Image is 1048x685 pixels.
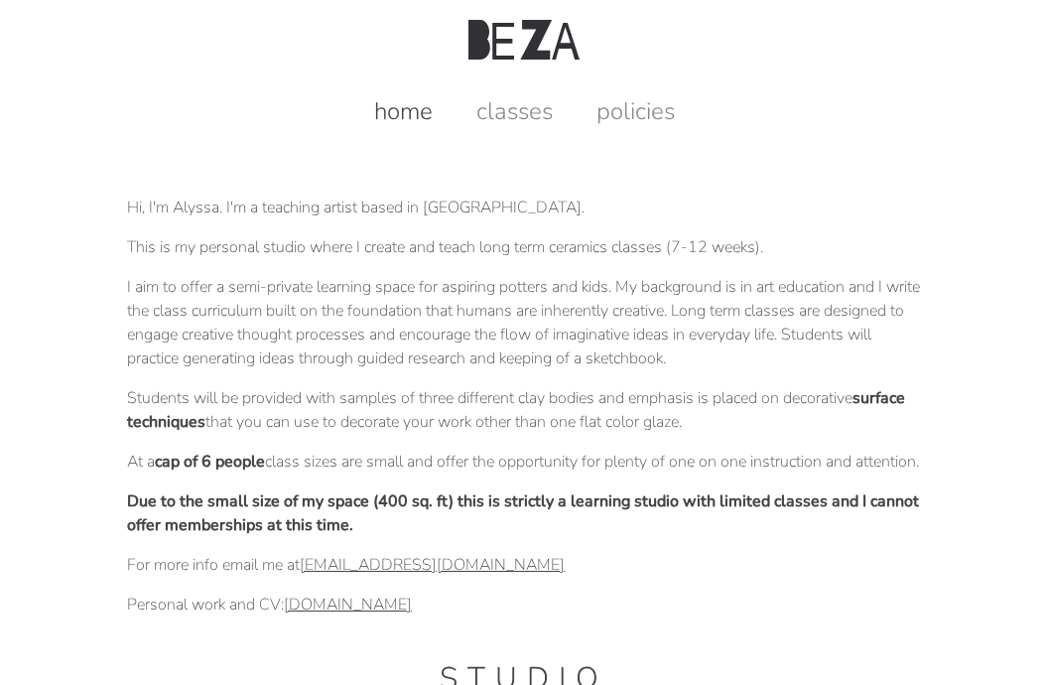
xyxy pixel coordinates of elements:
a: policies [577,95,695,127]
strong: surface techniques [127,387,905,433]
strong: cap of 6 people [155,451,265,473]
p: At a class sizes are small and offer the opportunity for plenty of one on one instruction and att... [127,450,921,474]
strong: Due to the small size of my space (400 sq. ft) this is strictly a learning studio with limited cl... [127,490,919,536]
p: I aim to offer a semi-private learning space for aspiring potters and kids. My background is in a... [127,275,921,370]
p: This is my personal studio where I create and teach long term ceramics classes (7-12 weeks). [127,235,921,259]
p: Hi, I'm Alyssa. I'm a teaching artist based in [GEOGRAPHIC_DATA]. [127,196,921,219]
a: [EMAIL_ADDRESS][DOMAIN_NAME] [300,554,565,576]
p: Personal work and CV: [127,593,921,616]
p: Students will be provided with samples of three different clay bodies and emphasis is placed on d... [127,386,921,434]
a: home [354,95,453,127]
img: Beza Studio Logo [468,20,580,60]
a: classes [457,95,573,127]
a: [DOMAIN_NAME] [284,594,412,616]
p: For more info email me at [127,553,921,577]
